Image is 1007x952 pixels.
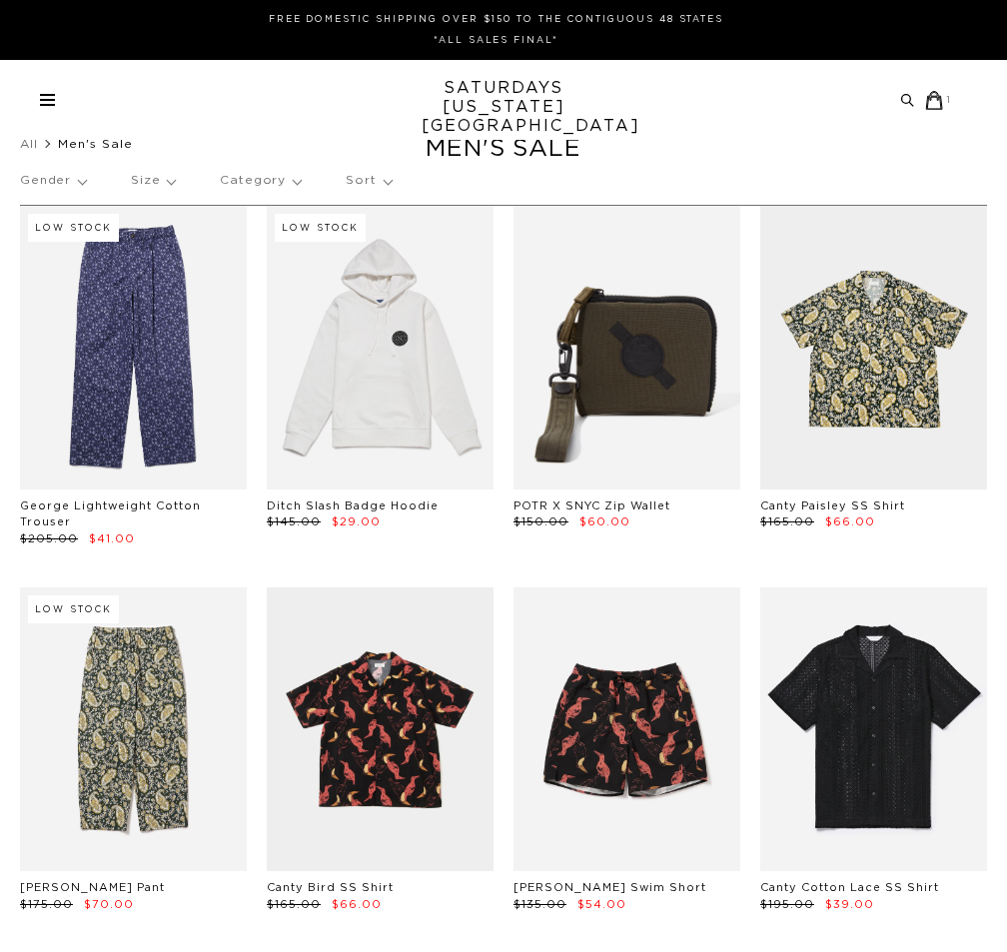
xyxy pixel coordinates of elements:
[760,516,814,527] span: $165.00
[332,899,382,910] span: $66.00
[422,79,586,136] a: SATURDAYS[US_STATE][GEOGRAPHIC_DATA]
[20,158,86,204] p: Gender
[332,516,381,527] span: $29.00
[925,91,952,110] a: 1
[267,500,439,511] a: Ditch Slash Badge Hoodie
[48,12,944,27] p: FREE DOMESTIC SHIPPING OVER $150 TO THE CONTIGUOUS 48 STATES
[20,138,38,150] a: All
[20,899,73,910] span: $175.00
[346,158,391,204] p: Sort
[267,516,321,527] span: $145.00
[20,500,201,528] a: George Lightweight Cotton Trouser
[513,899,566,910] span: $135.00
[20,533,78,544] span: $205.00
[825,516,875,527] span: $66.00
[579,516,630,527] span: $60.00
[267,882,394,893] a: Canty Bird SS Shirt
[513,882,706,893] a: [PERSON_NAME] Swim Short
[20,882,165,893] a: [PERSON_NAME] Pant
[89,533,135,544] span: $41.00
[267,899,321,910] span: $165.00
[760,899,814,910] span: $195.00
[275,214,366,242] div: Low Stock
[58,138,133,150] span: Men's Sale
[28,214,119,242] div: Low Stock
[825,899,874,910] span: $39.00
[220,158,301,204] p: Category
[84,899,134,910] span: $70.00
[946,96,952,105] small: 1
[48,33,944,48] p: *ALL SALES FINAL*
[760,882,939,893] a: Canty Cotton Lace SS Shirt
[131,158,175,204] p: Size
[577,899,626,910] span: $54.00
[760,500,905,511] a: Canty Paisley SS Shirt
[28,595,119,623] div: Low Stock
[513,516,568,527] span: $150.00
[513,500,670,511] a: POTR X SNYC Zip Wallet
